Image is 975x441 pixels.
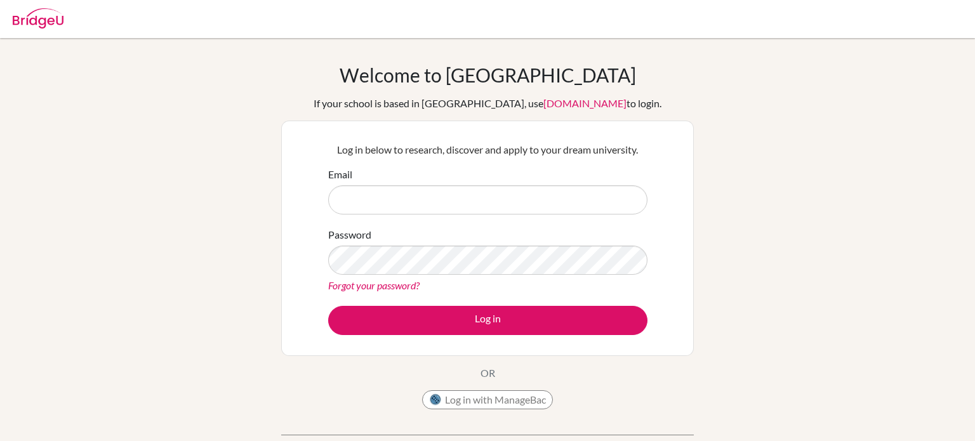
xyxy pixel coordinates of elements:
[328,227,371,242] label: Password
[328,167,352,182] label: Email
[328,279,420,291] a: Forgot your password?
[481,365,495,381] p: OR
[13,8,63,29] img: Bridge-U
[340,63,636,86] h1: Welcome to [GEOGRAPHIC_DATA]
[328,142,647,157] p: Log in below to research, discover and apply to your dream university.
[328,306,647,335] button: Log in
[314,96,661,111] div: If your school is based in [GEOGRAPHIC_DATA], use to login.
[543,97,627,109] a: [DOMAIN_NAME]
[422,390,553,409] button: Log in with ManageBac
